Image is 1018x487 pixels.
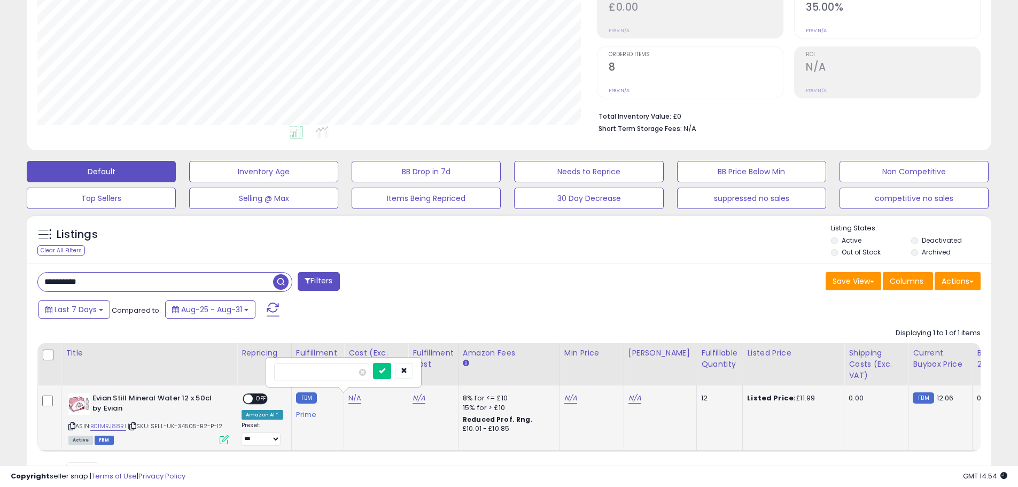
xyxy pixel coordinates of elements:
button: Needs to Reprice [514,161,663,182]
span: | SKU: SELL-UK-34505-B2-P-12 [128,422,223,430]
div: seller snap | | [11,471,185,482]
button: Last 7 Days [38,300,110,319]
div: Amazon Fees [463,347,555,359]
button: Default [27,161,176,182]
div: [PERSON_NAME] [628,347,692,359]
a: N/A [348,393,361,404]
button: competitive no sales [840,188,989,209]
span: Last 7 Days [55,304,97,315]
div: Fulfillment [296,347,339,359]
div: 12 [701,393,734,403]
small: FBM [296,392,317,404]
b: Reduced Prof. Rng. [463,415,533,424]
a: Privacy Policy [138,471,185,481]
span: Compared to: [112,305,161,315]
div: Repricing [242,347,287,359]
a: Terms of Use [91,471,137,481]
button: suppressed no sales [677,188,826,209]
small: Prev: N/A [806,87,827,94]
div: Cost (Exc. VAT) [348,347,403,370]
button: Items Being Repriced [352,188,501,209]
b: Short Term Storage Fees: [599,124,682,133]
span: OFF [253,395,270,404]
div: Amazon AI * [242,410,283,420]
span: Columns [890,276,923,287]
button: Selling @ Max [189,188,338,209]
div: 0.00 [849,393,900,403]
div: Clear All Filters [37,245,85,256]
span: Aug-25 - Aug-31 [181,304,242,315]
img: 51pejDTjI-L._SL40_.jpg [68,393,90,415]
div: Fulfillable Quantity [701,347,738,370]
button: Inventory Age [189,161,338,182]
div: Shipping Costs (Exc. VAT) [849,347,904,381]
h5: Listings [57,227,98,242]
label: Out of Stock [842,248,881,257]
small: Prev: N/A [609,87,630,94]
a: N/A [628,393,641,404]
button: Filters [298,272,339,291]
li: £0 [599,109,973,122]
button: Columns [883,272,933,290]
a: B01MRJ88RI [90,422,126,431]
div: 15% for > £10 [463,403,551,413]
a: N/A [413,393,425,404]
button: Top Sellers [27,188,176,209]
b: Total Inventory Value: [599,112,671,121]
button: Save View [826,272,881,290]
b: Evian Still Mineral Water 12 x 50cl by Evian [92,393,222,416]
div: Prime [296,406,336,419]
small: FBM [913,392,934,404]
button: Aug-25 - Aug-31 [165,300,255,319]
div: £11.99 [747,393,836,403]
span: Ordered Items [609,52,783,58]
span: 12.06 [937,393,954,403]
div: Title [66,347,232,359]
h2: N/A [806,61,980,75]
label: Archived [922,248,951,257]
a: N/A [564,393,577,404]
button: Actions [935,272,981,290]
div: 0% [977,393,1012,403]
strong: Copyright [11,471,50,481]
div: 8% for <= £10 [463,393,551,403]
span: All listings currently available for purchase on Amazon [68,436,93,445]
div: Displaying 1 to 1 of 1 items [896,328,981,338]
h2: £0.00 [609,1,783,16]
span: N/A [683,123,696,134]
div: BB Share 24h. [977,347,1016,370]
h2: 8 [609,61,783,75]
label: Deactivated [922,236,962,245]
small: Amazon Fees. [463,359,469,368]
button: BB Price Below Min [677,161,826,182]
b: Listed Price: [747,393,796,403]
p: Listing States: [831,223,991,234]
label: Active [842,236,861,245]
h2: 35.00% [806,1,980,16]
span: 2025-09-8 14:54 GMT [963,471,1007,481]
span: ROI [806,52,980,58]
div: Current Buybox Price [913,347,968,370]
div: Preset: [242,422,283,446]
button: 30 Day Decrease [514,188,663,209]
div: Fulfillment Cost [413,347,454,370]
small: Prev: N/A [806,27,827,34]
small: Prev: N/A [609,27,630,34]
div: £10.01 - £10.85 [463,424,551,434]
span: FBM [95,436,114,445]
div: Min Price [564,347,619,359]
button: BB Drop in 7d [352,161,501,182]
div: Listed Price [747,347,840,359]
button: Non Competitive [840,161,989,182]
div: ASIN: [68,393,229,443]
